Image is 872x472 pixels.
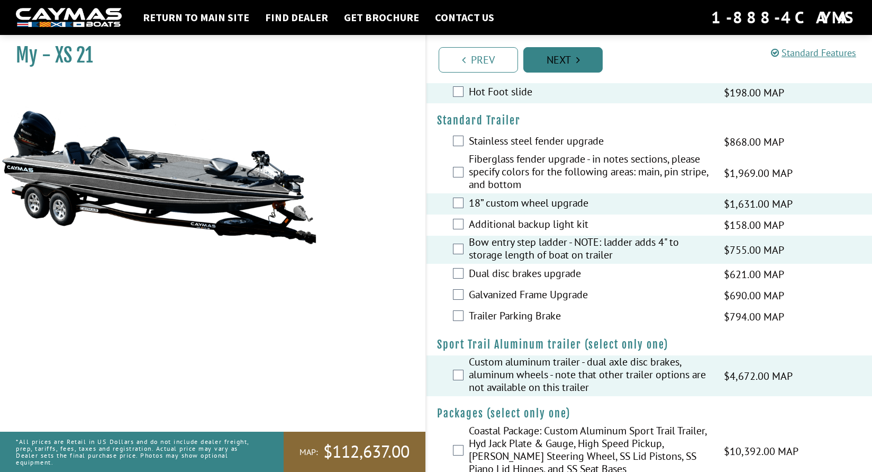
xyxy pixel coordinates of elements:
span: $1,631.00 MAP [724,196,793,212]
span: $794.00 MAP [724,309,784,325]
a: Next [523,47,603,73]
span: $621.00 MAP [724,266,784,282]
ul: Pagination [436,46,872,73]
span: $755.00 MAP [724,242,784,258]
a: Prev [439,47,518,73]
label: Bow entry step ladder - NOTE: ladder adds 4" to storage length of boat on trailer [469,236,711,264]
label: Dual disc brakes upgrade [469,267,711,282]
span: $1,969.00 MAP [724,165,793,181]
label: 18” custom wheel upgrade [469,197,711,212]
h4: Sport Trail Aluminum trailer (select only one) [437,338,861,351]
span: MAP: [299,447,318,458]
span: $198.00 MAP [724,85,784,101]
span: $112,637.00 [323,441,410,463]
span: $690.00 MAP [724,288,784,304]
span: $868.00 MAP [724,134,784,150]
label: Additional backup light kit [469,218,711,233]
h1: My - XS 21 [16,43,399,67]
span: $10,392.00 MAP [724,443,798,459]
a: Contact Us [430,11,499,24]
a: Get Brochure [339,11,424,24]
a: Return to main site [138,11,255,24]
div: 1-888-4CAYMAS [711,6,856,29]
span: $158.00 MAP [724,217,784,233]
h4: Standard Trailer [437,114,861,127]
h4: Packages (select only one) [437,407,861,420]
label: Hot Foot slide [469,85,711,101]
a: Find Dealer [260,11,333,24]
p: *All prices are Retail in US Dollars and do not include dealer freight, prep, tariffs, fees, taxe... [16,433,260,471]
img: white-logo-c9c8dbefe5ff5ceceb0f0178aa75bf4bb51f6bca0971e226c86eb53dfe498488.png [16,8,122,28]
label: Stainless steel fender upgrade [469,135,711,150]
label: Galvanized Frame Upgrade [469,288,711,304]
a: Standard Features [771,47,856,59]
span: $4,672.00 MAP [724,368,793,384]
label: Trailer Parking Brake [469,309,711,325]
label: Custom aluminum trailer - dual axle disc brakes, aluminum wheels - note that other trailer option... [469,355,711,396]
label: Fiberglass fender upgrade - in notes sections, please specify colors for the following areas: mai... [469,153,711,193]
a: MAP:$112,637.00 [284,432,425,472]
